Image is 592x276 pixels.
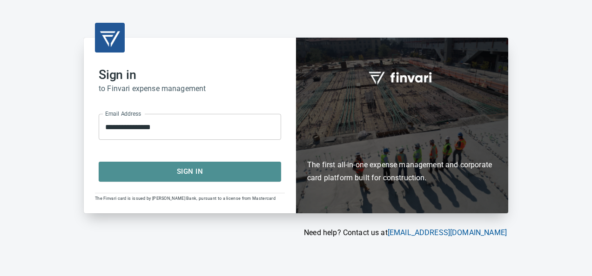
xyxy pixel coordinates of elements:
[109,165,271,177] span: Sign In
[367,66,437,88] img: fullword_logo_white.png
[99,82,281,95] h6: to Finvari expense management
[99,26,121,49] img: transparent_logo.png
[296,38,508,213] div: Finvari
[307,105,497,184] h6: The first all-in-one expense management and corporate card platform built for construction.
[99,162,281,181] button: Sign In
[388,228,507,237] a: [EMAIL_ADDRESS][DOMAIN_NAME]
[95,196,276,201] span: The Finvari card is issued by [PERSON_NAME] Bank, pursuant to a license from Mastercard
[84,227,507,238] p: Need help? Contact us at
[99,67,281,82] h2: Sign in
